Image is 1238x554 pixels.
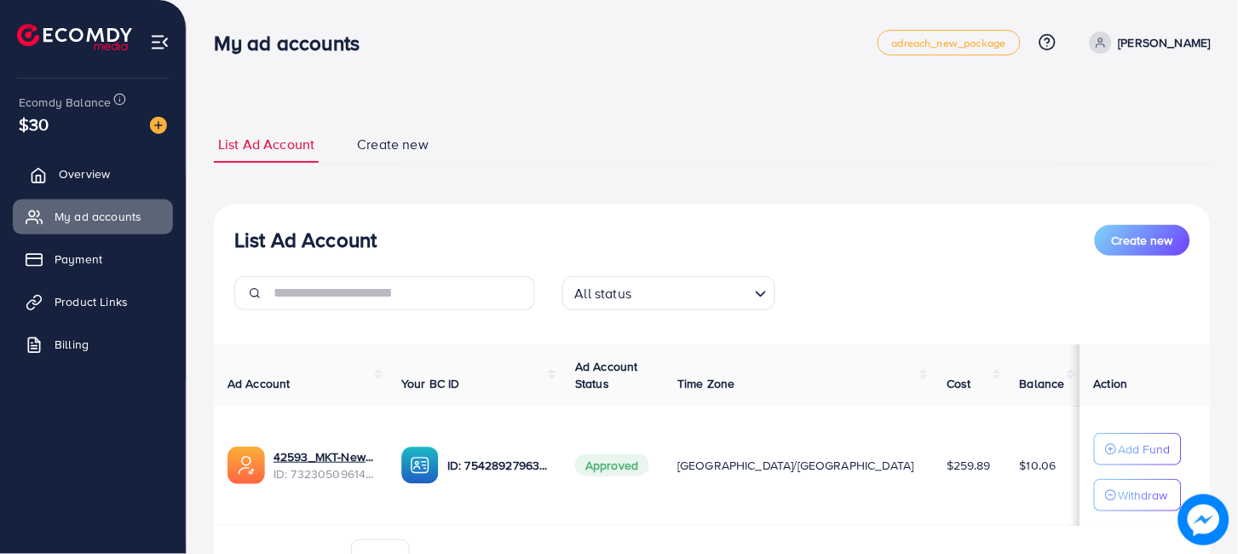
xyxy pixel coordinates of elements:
div: <span class='underline'>42593_MKT-New_1705030690861</span></br>7323050961424007170 [274,448,374,483]
p: Withdraw [1119,485,1168,505]
span: List Ad Account [218,135,314,154]
span: Billing [55,336,89,353]
img: image [150,117,167,134]
span: adreach_new_package [892,38,1006,49]
span: Overview [59,165,110,182]
img: ic-ba-acc.ded83a64.svg [401,447,439,484]
a: 42593_MKT-New_1705030690861 [274,448,374,465]
a: Overview [13,157,173,191]
span: ID: 7323050961424007170 [274,465,374,482]
a: adreach_new_package [878,30,1021,55]
span: Balance [1020,375,1065,392]
a: [PERSON_NAME] [1083,32,1211,54]
a: Billing [13,327,173,361]
img: logo [17,24,132,50]
span: All status [572,281,636,306]
span: $259.89 [947,457,991,474]
a: My ad accounts [13,199,173,234]
a: Product Links [13,285,173,319]
p: Add Fund [1119,439,1171,459]
img: menu [150,32,170,52]
span: Ad Account Status [575,358,638,392]
img: image [1178,494,1229,545]
img: ic-ads-acc.e4c84228.svg [227,447,265,484]
button: Create new [1095,225,1190,256]
span: Ad Account [227,375,291,392]
button: Withdraw [1094,479,1182,511]
span: Cost [947,375,971,392]
span: Your BC ID [401,375,460,392]
span: Approved [575,454,648,476]
p: ID: 7542892796370649089 [447,455,548,476]
span: [GEOGRAPHIC_DATA]/[GEOGRAPHIC_DATA] [677,457,914,474]
a: Payment [13,242,173,276]
h3: List Ad Account [234,228,377,252]
span: $10.06 [1020,457,1057,474]
span: Ecomdy Balance [19,94,111,111]
span: $30 [19,112,49,136]
span: Action [1094,375,1128,392]
h3: My ad accounts [214,31,373,55]
span: Product Links [55,293,128,310]
span: Create new [357,135,429,154]
span: Time Zone [677,375,734,392]
span: Payment [55,251,102,268]
span: My ad accounts [55,208,141,225]
p: [PERSON_NAME] [1119,32,1211,53]
button: Add Fund [1094,433,1182,465]
span: Create new [1112,232,1173,249]
div: Search for option [562,276,775,310]
input: Search for option [636,278,747,306]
